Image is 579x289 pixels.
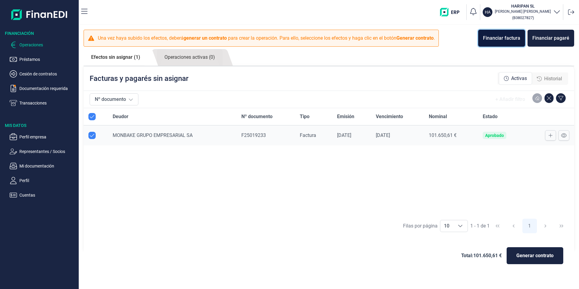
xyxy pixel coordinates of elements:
button: Generar contrato [507,247,563,264]
p: Una vez haya subido los efectos, deberá para crear la operación. Para ello, seleccione los efecto... [98,35,435,42]
div: Filas por página [403,222,438,230]
button: Operaciones [10,41,76,48]
span: Generar contrato [516,252,554,259]
span: Estado [483,113,498,120]
img: erp [440,8,464,16]
button: Last Page [554,219,569,233]
b: generar un contrato [184,35,227,41]
span: Tipo [300,113,309,120]
div: 101.650,61 € [429,132,473,138]
p: Perfil empresa [19,133,76,141]
button: Mi documentación [10,162,76,170]
div: Aprobado [485,133,504,138]
button: Perfil empresa [10,133,76,141]
button: HAHARIPAN SL[PERSON_NAME] [PERSON_NAME](B38027827) [483,3,561,21]
p: Facturas y pagarés sin asignar [90,74,188,83]
button: Representantes / Socios [10,148,76,155]
h3: HARIPAN SL [495,3,551,9]
p: Perfil [19,177,76,184]
div: Financiar factura [483,35,520,42]
button: Page 1 [522,219,537,233]
div: [DATE] [337,132,366,138]
div: Activas [499,72,532,85]
b: Generar contrato [396,35,434,41]
span: 10 [440,220,453,232]
p: Cesión de contratos [19,70,76,78]
button: Documentación requerida [10,85,76,92]
p: Mi documentación [19,162,76,170]
span: F25019233 [241,132,266,138]
small: Copiar cif [512,15,534,20]
p: Préstamos [19,56,76,63]
div: Historial [532,73,567,85]
span: 1 - 1 de 1 [470,224,490,228]
a: Operaciones activas (0) [157,49,223,66]
button: Financiar pagaré [528,30,574,47]
span: Vencimiento [376,113,403,120]
p: [PERSON_NAME] [PERSON_NAME] [495,9,551,14]
img: Logo de aplicación [11,5,68,24]
button: Cesión de contratos [10,70,76,78]
div: [DATE] [376,132,419,138]
span: Activas [511,75,527,82]
p: Operaciones [19,41,76,48]
button: Transacciones [10,99,76,107]
p: HA [485,9,491,15]
a: Efectos sin asignar (1) [84,49,148,65]
span: Total: 101.650,61 € [461,252,502,259]
span: Deudor [113,113,128,120]
button: Nº documento [90,93,138,105]
button: First Page [490,219,505,233]
p: Documentación requerida [19,85,76,92]
p: Transacciones [19,99,76,107]
p: Cuentas [19,191,76,199]
div: All items selected [88,113,96,120]
span: MONBAKE GRUPO EMPRESARIAL SA [113,132,193,138]
span: Nominal [429,113,447,120]
button: Préstamos [10,56,76,63]
button: Financiar factura [478,30,525,47]
button: Previous Page [506,219,521,233]
div: Choose [453,220,468,232]
span: Nº documento [241,113,273,120]
button: Next Page [538,219,553,233]
span: Emisión [337,113,354,120]
button: Perfil [10,177,76,184]
span: Historial [544,75,562,82]
button: Cuentas [10,191,76,199]
div: Financiar pagaré [532,35,569,42]
span: Factura [300,132,316,138]
p: Representantes / Socios [19,148,76,155]
div: Row Unselected null [88,132,96,139]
